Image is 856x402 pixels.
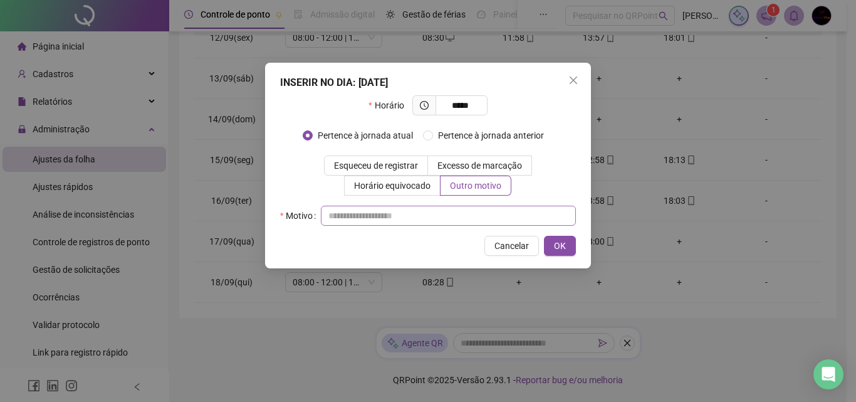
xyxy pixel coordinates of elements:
div: Open Intercom Messenger [813,359,843,389]
span: OK [554,239,566,253]
span: Esqueceu de registrar [334,161,418,171]
label: Horário [368,95,412,115]
span: Excesso de marcação [437,161,522,171]
span: close [568,75,578,85]
span: Horário equivocado [354,181,431,191]
span: Outro motivo [450,181,501,191]
span: Cancelar [494,239,529,253]
button: Cancelar [484,236,539,256]
button: Close [563,70,583,90]
span: Pertence à jornada atual [313,129,418,142]
button: OK [544,236,576,256]
span: Pertence à jornada anterior [433,129,549,142]
span: clock-circle [420,101,429,110]
label: Motivo [280,206,321,226]
div: INSERIR NO DIA : [DATE] [280,75,576,90]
